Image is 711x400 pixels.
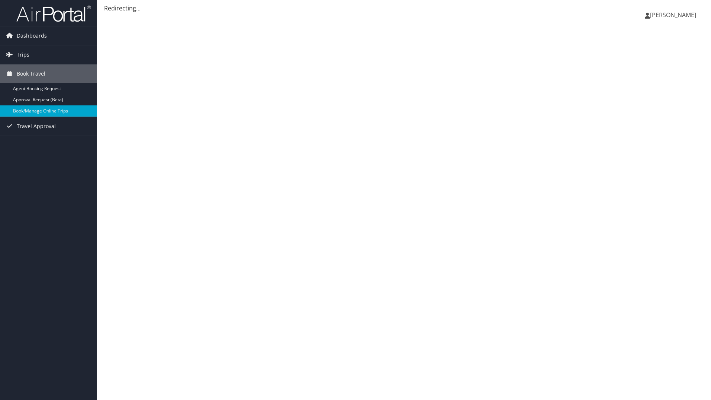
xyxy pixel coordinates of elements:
[104,4,704,13] div: Redirecting...
[17,45,29,64] span: Trips
[16,5,91,22] img: airportal-logo.png
[645,4,704,26] a: [PERSON_NAME]
[17,26,47,45] span: Dashboards
[650,11,696,19] span: [PERSON_NAME]
[17,64,45,83] span: Book Travel
[17,117,56,136] span: Travel Approval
